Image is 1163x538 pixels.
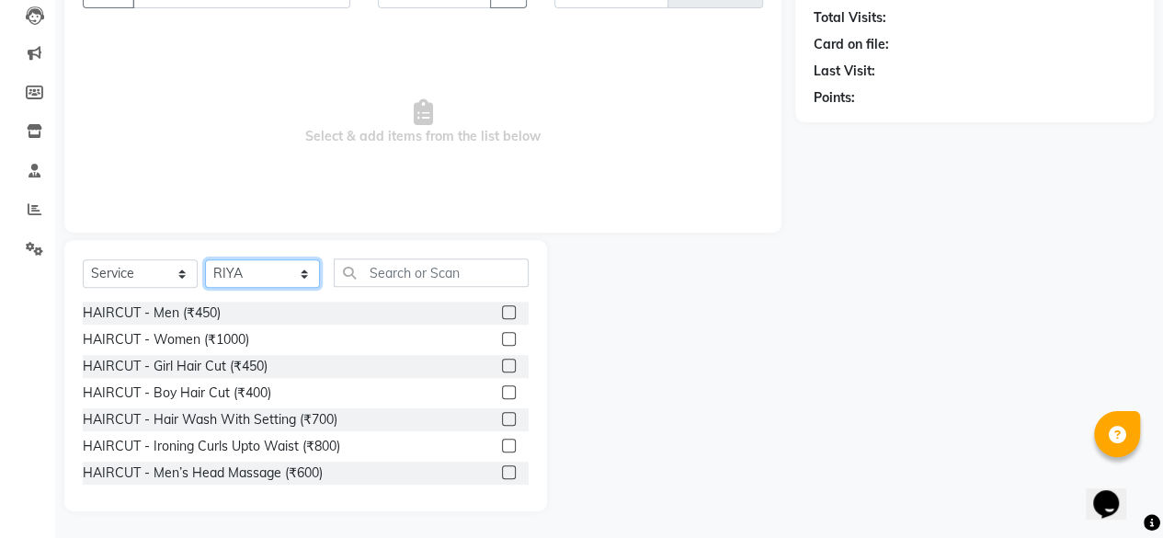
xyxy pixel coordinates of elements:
[814,8,886,28] div: Total Visits:
[83,303,221,323] div: HAIRCUT - Men (₹450)
[1086,464,1145,520] iframe: chat widget
[83,383,271,403] div: HAIRCUT - Boy Hair Cut (₹400)
[814,35,889,54] div: Card on file:
[334,258,529,287] input: Search or Scan
[83,437,340,456] div: HAIRCUT - Ironing Curls Upto Waist (₹800)
[83,30,763,214] span: Select & add items from the list below
[83,410,337,429] div: HAIRCUT - Hair Wash With Setting (₹700)
[814,88,855,108] div: Points:
[83,357,268,376] div: HAIRCUT - Girl Hair Cut (₹450)
[83,464,323,483] div: HAIRCUT - Men’s Head Massage (₹600)
[83,330,249,349] div: HAIRCUT - Women (₹1000)
[814,62,875,81] div: Last Visit:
